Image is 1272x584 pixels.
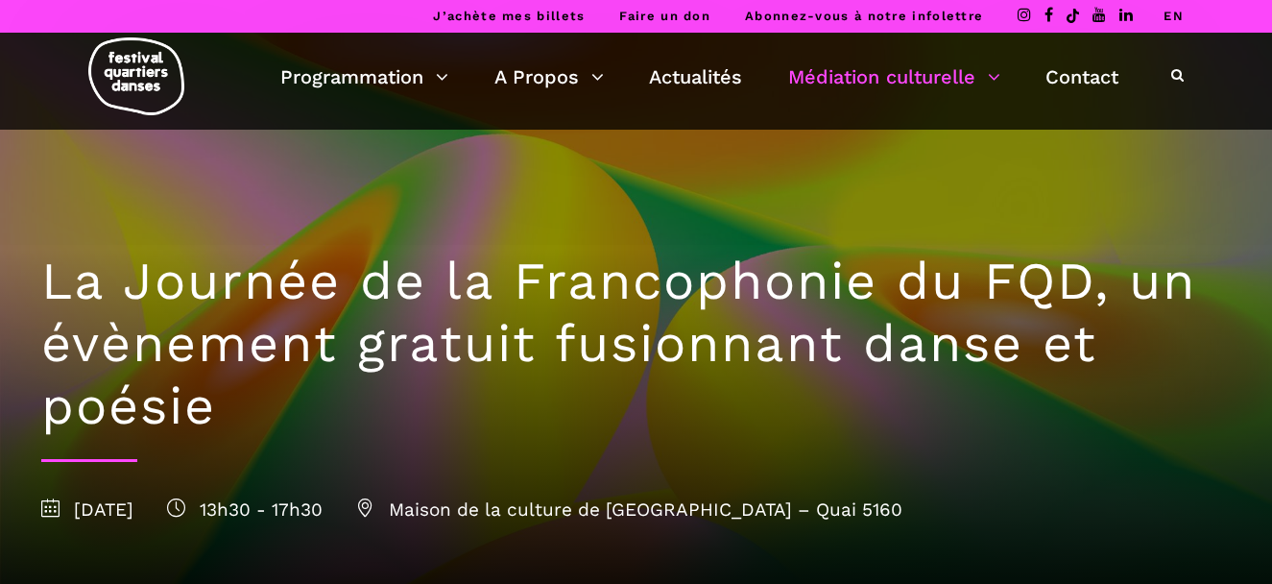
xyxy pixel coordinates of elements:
a: Actualités [649,61,742,93]
a: A Propos [494,61,604,93]
a: J’achète mes billets [433,9,585,23]
span: 13h30 - 17h30 [167,499,323,521]
a: Abonnez-vous à notre infolettre [745,9,983,23]
img: logo-fqd-med [88,37,184,115]
a: Contact [1045,61,1118,93]
a: Programmation [280,61,448,93]
span: Maison de la culture de [GEOGRAPHIC_DATA] – Quai 5160 [356,499,902,521]
a: EN [1164,9,1184,23]
h1: La Journée de la Francophonie du FQD, un évènement gratuit fusionnant danse et poésie [41,251,1232,437]
a: Faire un don [619,9,710,23]
span: [DATE] [41,499,133,521]
a: Médiation culturelle [788,61,1000,93]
